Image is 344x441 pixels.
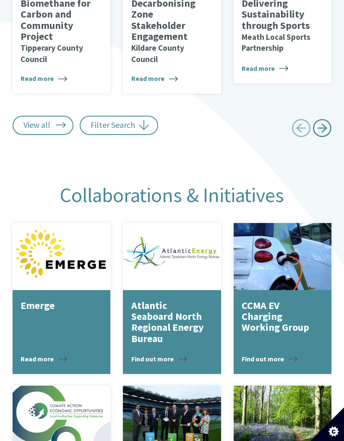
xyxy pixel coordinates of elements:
[242,354,297,364] span: Find out more
[310,407,344,441] button: Set cookie preferences
[6,184,338,206] h2: Collaborations & Initiatives
[80,116,158,135] button: Filter Search
[242,32,310,53] small: Meath Local Sports Partnership
[242,300,315,333] p: CCMA EV Charging Working Group
[13,116,73,135] a: View all
[21,300,94,311] p: Emerge
[292,116,310,144] a: Previous page
[313,116,331,144] a: Next page
[131,73,178,83] span: Read more
[21,73,67,83] span: Read more
[21,43,83,64] small: Tipperary County Council
[21,354,67,364] span: Read more
[242,63,288,73] span: Read more
[131,43,184,64] small: Kildare County Council
[131,300,205,345] p: Atlantic Seaboard North Regional Energy Bureau
[123,223,221,374] a: Atlantic Seaboard North Regional Energy Bureau Find out more
[13,223,110,374] a: Emerge Read more
[234,223,331,374] a: CCMA EV Charging Working Group Find out more
[131,354,187,364] span: Find out more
